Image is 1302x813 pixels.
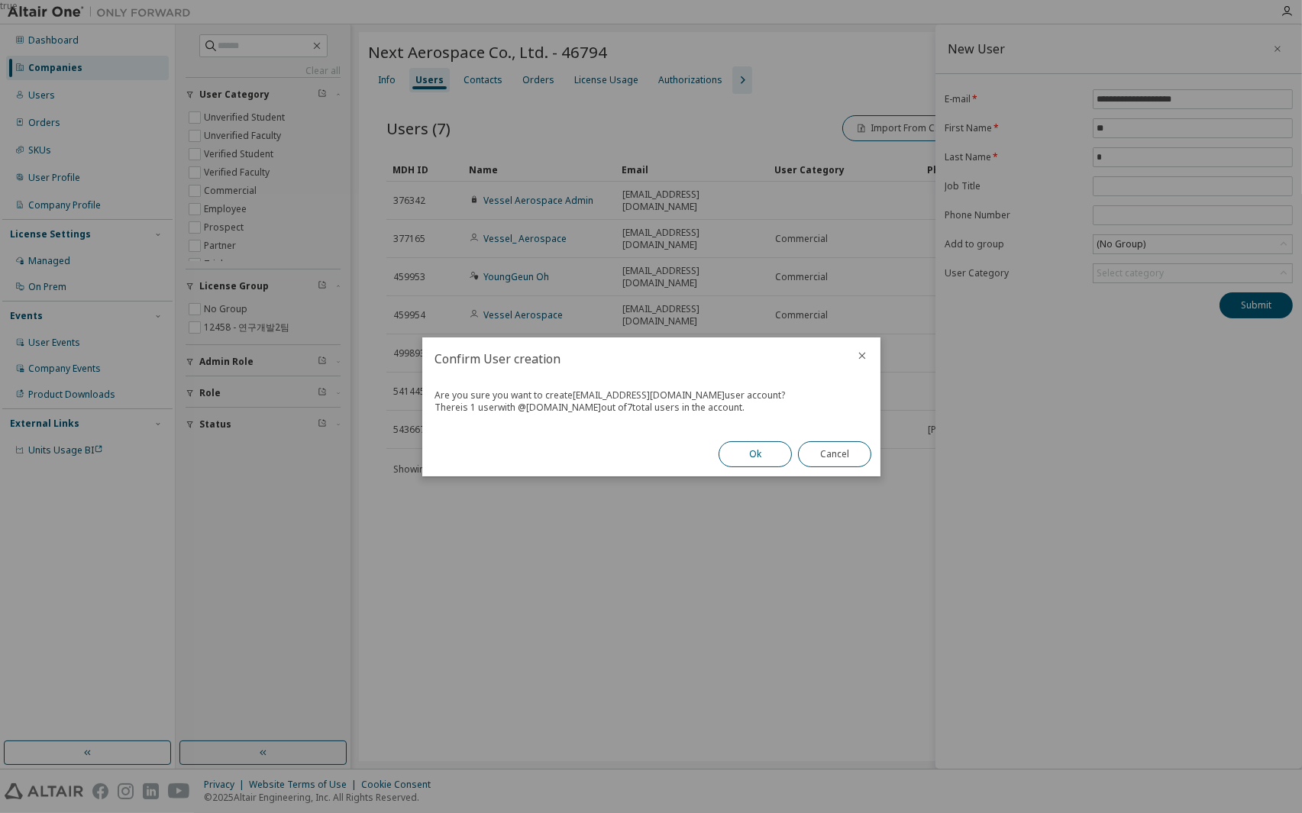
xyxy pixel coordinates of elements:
div: Are you sure you want to create [EMAIL_ADDRESS][DOMAIN_NAME] user account? [435,389,868,402]
button: Ok [719,441,792,467]
button: close [856,350,868,362]
div: There is 1 user with @ [DOMAIN_NAME] out of 7 total users in the account. [435,402,868,414]
h2: Confirm User creation [422,337,844,380]
button: Cancel [798,441,871,467]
